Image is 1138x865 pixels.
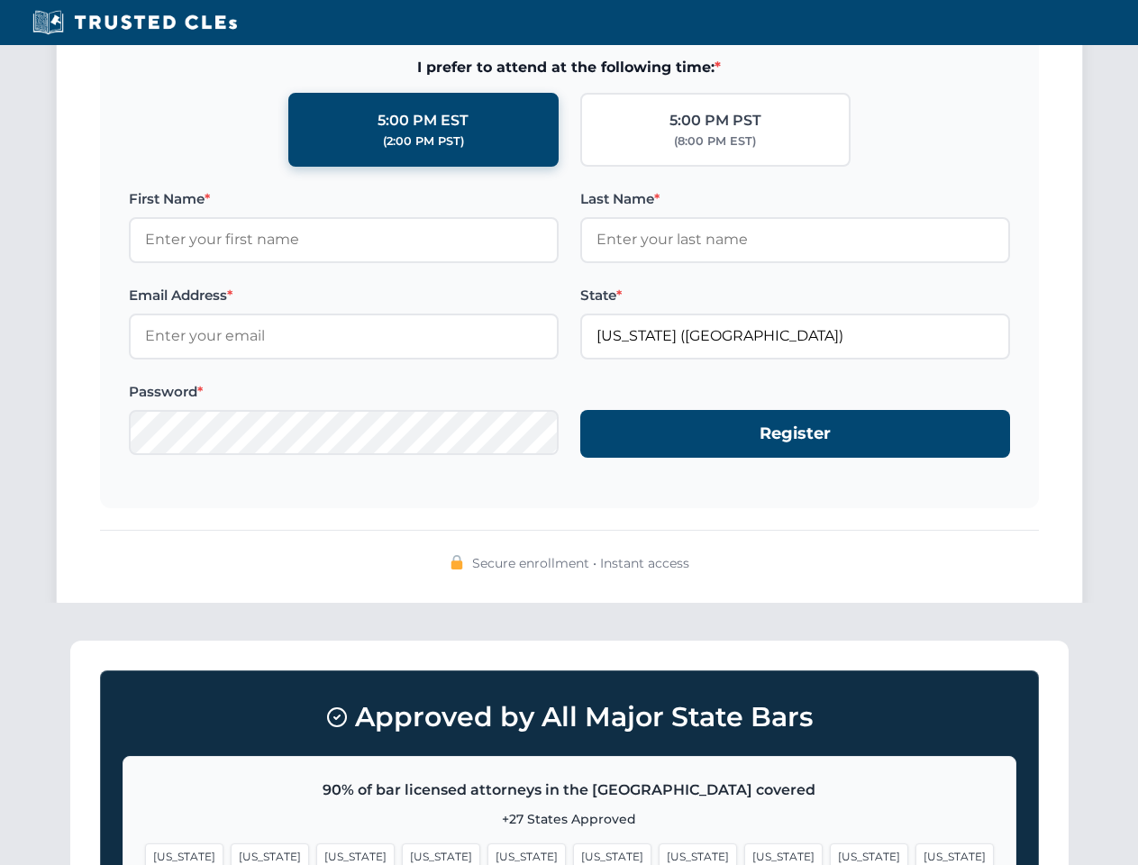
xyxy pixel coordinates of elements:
[580,217,1010,262] input: Enter your last name
[472,553,689,573] span: Secure enrollment • Instant access
[580,410,1010,458] button: Register
[580,188,1010,210] label: Last Name
[129,381,559,403] label: Password
[669,109,761,132] div: 5:00 PM PST
[145,778,994,802] p: 90% of bar licensed attorneys in the [GEOGRAPHIC_DATA] covered
[580,285,1010,306] label: State
[129,217,559,262] input: Enter your first name
[129,285,559,306] label: Email Address
[674,132,756,150] div: (8:00 PM EST)
[129,188,559,210] label: First Name
[129,314,559,359] input: Enter your email
[145,809,994,829] p: +27 States Approved
[27,9,242,36] img: Trusted CLEs
[580,314,1010,359] input: Florida (FL)
[129,56,1010,79] span: I prefer to attend at the following time:
[378,109,469,132] div: 5:00 PM EST
[123,693,1016,742] h3: Approved by All Major State Bars
[450,555,464,569] img: 🔒
[383,132,464,150] div: (2:00 PM PST)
